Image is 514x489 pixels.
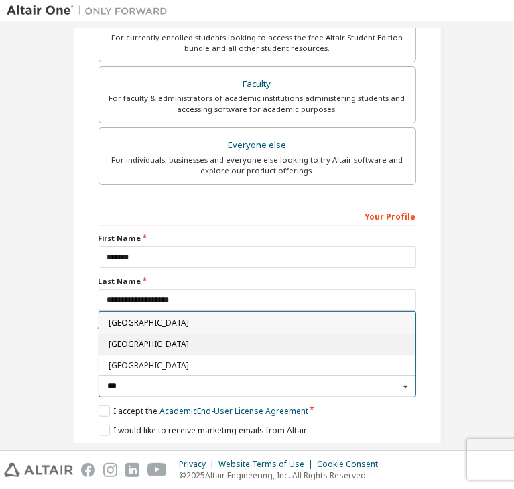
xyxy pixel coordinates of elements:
[7,4,174,17] img: Altair One
[107,75,407,94] div: Faculty
[4,463,73,477] img: altair_logo.svg
[107,93,407,115] div: For faculty & administrators of academic institutions administering students and accessing softwa...
[108,319,406,327] span: [GEOGRAPHIC_DATA]
[317,459,386,470] div: Cookie Consent
[107,136,407,155] div: Everyone else
[125,463,139,477] img: linkedin.svg
[107,155,407,176] div: For individuals, businesses and everyone else looking to try Altair software and explore our prod...
[159,405,308,417] a: Academic End-User License Agreement
[147,463,167,477] img: youtube.svg
[99,276,416,287] label: Last Name
[108,340,406,348] span: [GEOGRAPHIC_DATA]
[103,463,117,477] img: instagram.svg
[108,362,406,370] span: [GEOGRAPHIC_DATA]
[99,205,416,226] div: Your Profile
[99,405,308,417] label: I accept the
[99,233,416,244] label: First Name
[81,463,95,477] img: facebook.svg
[179,470,386,481] p: © 2025 Altair Engineering, Inc. All Rights Reserved.
[218,459,317,470] div: Website Terms of Use
[99,425,307,436] label: I would like to receive marketing emails from Altair
[107,32,407,54] div: For currently enrolled students looking to access the free Altair Student Edition bundle and all ...
[179,459,218,470] div: Privacy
